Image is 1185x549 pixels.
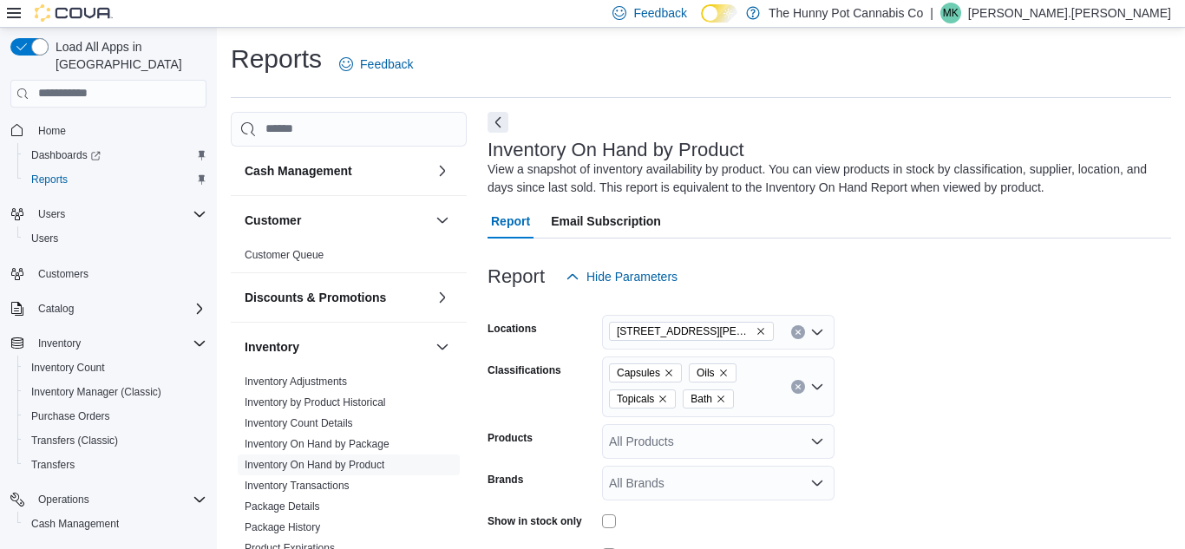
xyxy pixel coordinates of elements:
span: Inventory Manager (Classic) [24,382,206,402]
button: Inventory [432,337,453,357]
button: Reports [17,167,213,192]
button: Remove 1899 Brock Rd from selection in this group [756,326,766,337]
span: Users [38,207,65,221]
span: Customers [38,267,88,281]
button: Inventory [31,333,88,354]
span: Topicals [609,389,676,408]
button: Catalog [31,298,81,319]
span: Package Details [245,500,320,513]
span: Bath [691,390,712,408]
span: Report [491,204,530,239]
button: Open list of options [810,380,824,394]
span: Dashboards [31,148,101,162]
label: Show in stock only [488,514,582,528]
button: Catalog [3,297,213,321]
div: View a snapshot of inventory availability by product. You can view products in stock by classific... [488,160,1162,197]
h3: Customer [245,212,301,229]
label: Classifications [488,363,561,377]
span: Purchase Orders [24,406,206,427]
button: Clear input [791,380,805,394]
span: Feedback [633,4,686,22]
span: Dashboards [24,145,206,166]
div: Malcolm King.McGowan [940,3,961,23]
button: Cash Management [432,160,453,181]
button: Remove Capsules from selection in this group [664,368,674,378]
button: Customers [3,261,213,286]
span: Email Subscription [551,204,661,239]
button: Cash Management [17,512,213,536]
button: Transfers [17,453,213,477]
a: Purchase Orders [24,406,117,427]
span: Transfers (Classic) [24,430,206,451]
span: 1899 Brock Rd [609,322,774,341]
span: Inventory [31,333,206,354]
span: Reports [31,173,68,186]
button: Home [3,118,213,143]
button: Users [3,202,213,226]
span: Topicals [617,390,654,408]
a: Inventory Count [24,357,112,378]
label: Locations [488,322,537,336]
span: Catalog [31,298,206,319]
button: Purchase Orders [17,404,213,428]
h3: Discounts & Promotions [245,289,386,306]
button: Remove Bath from selection in this group [716,394,726,404]
button: Operations [31,489,96,510]
span: Cash Management [24,513,206,534]
a: Cash Management [24,513,126,534]
span: Users [24,228,206,249]
a: Transfers (Classic) [24,430,125,451]
span: Cash Management [31,517,119,531]
label: Products [488,431,533,445]
button: Hide Parameters [559,259,684,294]
button: Remove Oils from selection in this group [718,368,729,378]
span: Oils [689,363,737,382]
button: Discounts & Promotions [432,287,453,308]
span: Bath [683,389,734,408]
button: Next [488,112,508,133]
a: Inventory by Product Historical [245,396,386,408]
button: Remove Topicals from selection in this group [658,394,668,404]
span: Catalog [38,302,74,316]
button: Open list of options [810,435,824,448]
p: [PERSON_NAME].[PERSON_NAME] [968,3,1171,23]
a: Inventory Count Details [245,417,353,429]
span: Customers [31,263,206,284]
button: Operations [3,487,213,512]
span: Transfers [31,458,75,472]
h3: Inventory On Hand by Product [488,140,744,160]
span: Inventory On Hand by Package [245,437,390,451]
a: Inventory On Hand by Product [245,459,384,471]
span: MK [943,3,959,23]
span: Hide Parameters [586,268,678,285]
span: Inventory by Product Historical [245,395,386,409]
a: Customer Queue [245,249,324,261]
span: Inventory Adjustments [245,375,347,389]
a: Reports [24,169,75,190]
button: Users [17,226,213,251]
span: Users [31,232,58,245]
a: Package Details [245,500,320,513]
h1: Reports [231,42,322,76]
span: [STREET_ADDRESS][PERSON_NAME] [617,323,752,340]
span: Inventory Count Details [245,416,353,430]
h3: Cash Management [245,162,352,180]
a: Inventory Transactions [245,480,350,492]
button: Users [31,204,72,225]
a: Dashboards [24,145,108,166]
a: Customers [31,264,95,284]
span: Operations [38,493,89,507]
button: Cash Management [245,162,429,180]
p: | [930,3,933,23]
span: Load All Apps in [GEOGRAPHIC_DATA] [49,38,206,73]
span: Capsules [609,363,682,382]
span: Transfers [24,454,206,475]
span: Reports [24,169,206,190]
h3: Inventory [245,338,299,356]
a: Package History [245,521,320,533]
a: Dashboards [17,143,213,167]
span: Operations [31,489,206,510]
a: Feedback [332,47,420,82]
